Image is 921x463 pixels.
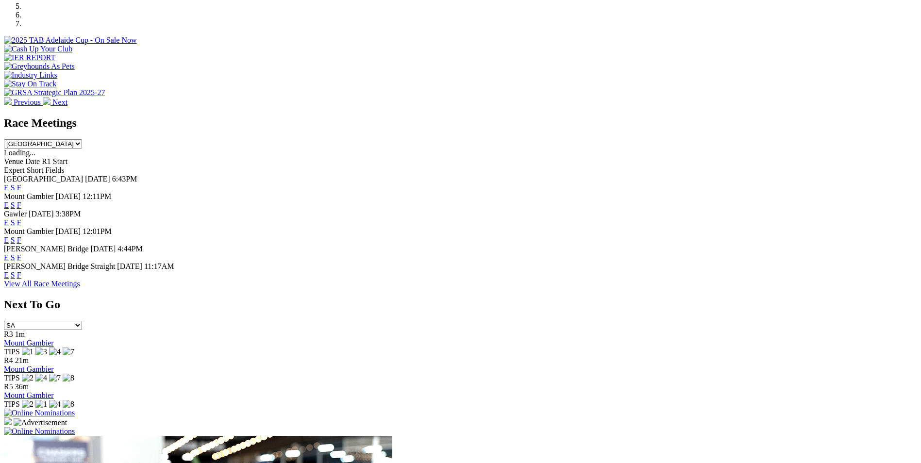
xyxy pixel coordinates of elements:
a: Previous [4,98,43,106]
a: E [4,218,9,227]
h2: Race Meetings [4,116,917,130]
span: Mount Gambier [4,227,54,235]
span: 1m [15,330,25,338]
a: F [17,218,21,227]
a: E [4,236,9,244]
a: S [11,236,15,244]
span: 12:11PM [83,192,111,200]
span: Short [27,166,44,174]
img: 7 [49,374,61,382]
span: R5 [4,382,13,391]
span: Previous [14,98,41,106]
span: 12:01PM [83,227,112,235]
span: 21m [15,356,29,364]
span: [GEOGRAPHIC_DATA] [4,175,83,183]
span: [DATE] [56,192,81,200]
a: E [4,253,9,262]
span: TIPS [4,400,20,408]
a: Mount Gambier [4,339,54,347]
a: F [17,236,21,244]
span: R3 [4,330,13,338]
img: 2025 TAB Adelaide Cup - On Sale Now [4,36,137,45]
a: S [11,253,15,262]
img: Greyhounds As Pets [4,62,75,71]
a: F [17,201,21,209]
a: S [11,201,15,209]
span: [PERSON_NAME] Bridge [4,245,89,253]
img: 8 [63,400,74,409]
span: [DATE] [29,210,54,218]
span: [DATE] [85,175,110,183]
a: S [11,271,15,279]
span: [DATE] [56,227,81,235]
img: GRSA Strategic Plan 2025-27 [4,88,105,97]
a: View All Race Meetings [4,280,80,288]
a: S [11,183,15,192]
span: Fields [45,166,64,174]
a: F [17,253,21,262]
span: R4 [4,356,13,364]
span: Gawler [4,210,27,218]
a: F [17,271,21,279]
img: 4 [35,374,47,382]
img: 1 [22,347,33,356]
img: Advertisement [14,418,67,427]
img: 3 [35,347,47,356]
span: Expert [4,166,25,174]
img: IER REPORT [4,53,55,62]
span: [PERSON_NAME] Bridge Straight [4,262,115,270]
span: [DATE] [117,262,142,270]
span: Loading... [4,149,35,157]
span: 4:44PM [117,245,143,253]
span: TIPS [4,374,20,382]
img: 2 [22,374,33,382]
a: Mount Gambier [4,365,54,373]
span: 36m [15,382,29,391]
a: E [4,271,9,279]
span: Next [52,98,67,106]
img: 1 [35,400,47,409]
img: Online Nominations [4,427,75,436]
span: TIPS [4,347,20,356]
img: Online Nominations [4,409,75,417]
img: 2 [22,400,33,409]
img: 8 [63,374,74,382]
span: [DATE] [91,245,116,253]
a: E [4,183,9,192]
a: S [11,218,15,227]
span: Venue [4,157,23,165]
img: chevron-left-pager-white.svg [4,97,12,105]
img: 4 [49,400,61,409]
a: E [4,201,9,209]
a: F [17,183,21,192]
span: 11:17AM [144,262,174,270]
img: Cash Up Your Club [4,45,72,53]
span: Date [25,157,40,165]
span: 6:43PM [112,175,137,183]
span: R1 Start [42,157,67,165]
img: Stay On Track [4,80,56,88]
img: chevron-right-pager-white.svg [43,97,50,105]
a: Next [43,98,67,106]
img: 7 [63,347,74,356]
h2: Next To Go [4,298,917,311]
img: Industry Links [4,71,57,80]
a: Mount Gambier [4,391,54,399]
img: 4 [49,347,61,356]
span: Mount Gambier [4,192,54,200]
img: 15187_Greyhounds_GreysPlayCentral_Resize_SA_WebsiteBanner_300x115_2025.jpg [4,417,12,425]
span: 3:38PM [56,210,81,218]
